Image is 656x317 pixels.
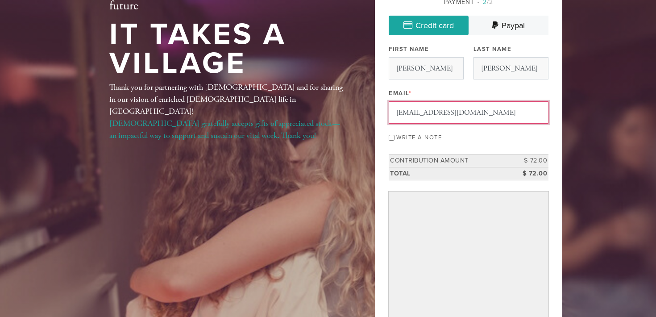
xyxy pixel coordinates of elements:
label: Email [389,89,411,97]
td: $ 72.00 [508,167,548,180]
label: Write a note [396,134,442,141]
a: Paypal [469,16,548,35]
div: Thank you for partnering with [DEMOGRAPHIC_DATA] and for sharing in our vision of enriched [DEMOG... [109,81,346,142]
a: [DEMOGRAPHIC_DATA] gratefully accepts gifts of appreciated stock—an impactful way to support and ... [109,118,340,141]
td: $ 72.00 [508,154,548,167]
td: Total [389,167,508,180]
a: Credit card [389,16,469,35]
label: First Name [389,45,429,53]
h1: It Takes a Village [109,20,346,78]
td: Contribution Amount [389,154,508,167]
span: This field is required. [409,90,412,97]
label: Last Name [473,45,512,53]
